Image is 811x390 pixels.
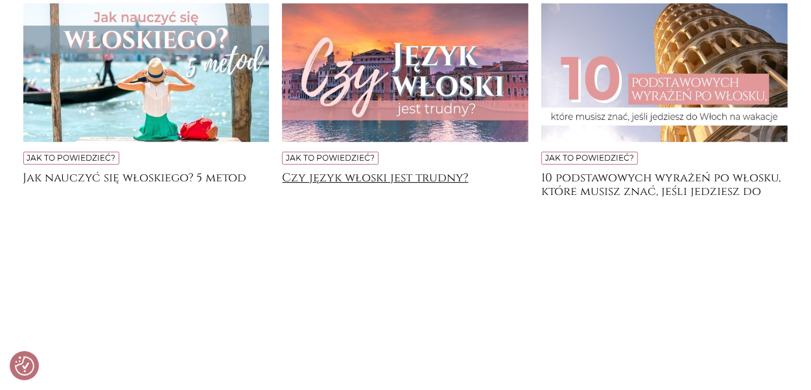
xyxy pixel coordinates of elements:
button: Preferencje co do zgód [15,356,34,376]
a: Jak to powiedzieć? [286,153,375,163]
a: 10 podstawowych wyrażeń po włosku, które musisz znać, jeśli jedziesz do [GEOGRAPHIC_DATA] na wakacje [541,171,788,197]
img: Revisit consent button [15,356,34,376]
a: Jak to powiedzieć? [27,153,115,163]
a: Czy język włoski jest trudny? [282,171,528,197]
a: Jak to powiedzieć? [545,153,634,163]
a: Jak nauczyć się włoskiego? 5 metod [23,171,270,197]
